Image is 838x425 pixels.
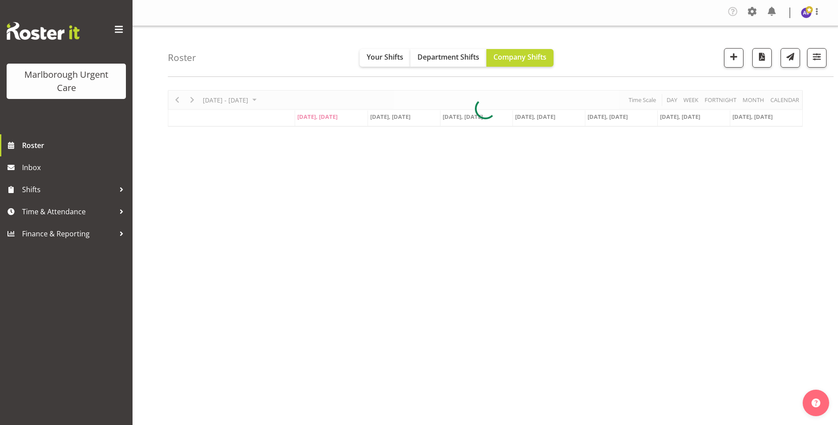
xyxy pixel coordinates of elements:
[417,52,479,62] span: Department Shifts
[724,48,743,68] button: Add a new shift
[367,52,403,62] span: Your Shifts
[22,161,128,174] span: Inbox
[22,227,115,240] span: Finance & Reporting
[22,183,115,196] span: Shifts
[22,139,128,152] span: Roster
[781,48,800,68] button: Send a list of all shifts for the selected filtered period to all rostered employees.
[168,53,196,63] h4: Roster
[811,398,820,407] img: help-xxl-2.png
[410,49,486,67] button: Department Shifts
[493,52,546,62] span: Company Shifts
[22,205,115,218] span: Time & Attendance
[801,8,811,18] img: amber-venning-slater11903.jpg
[7,22,80,40] img: Rosterit website logo
[360,49,410,67] button: Your Shifts
[807,48,827,68] button: Filter Shifts
[752,48,772,68] button: Download a PDF of the roster according to the set date range.
[15,68,117,95] div: Marlborough Urgent Care
[486,49,554,67] button: Company Shifts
